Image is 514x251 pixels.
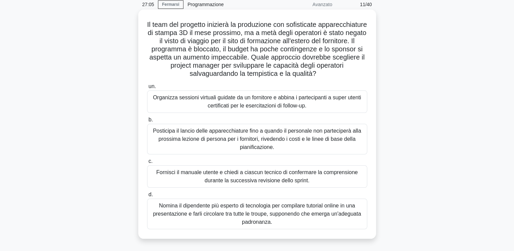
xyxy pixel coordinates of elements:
[158,0,183,9] a: Fermarsi
[147,199,367,229] div: Nomina il dipendente più esperto di tecnologia per compilare tutorial online in una presentazione...
[147,165,367,188] div: Fornisci il manuale utente e chiedi a ciascun tecnico di confermare la comprensione durante la su...
[148,158,153,164] span: c.
[148,117,153,122] span: b.
[148,83,156,89] span: un.
[147,124,367,154] div: Posticipa il lancio delle apparecchiature fino a quando il personale non parteciperà alla prossim...
[148,191,153,197] span: d.
[147,90,367,113] div: Organizza sessioni virtuali guidate da un fornitore e abbina i partecipanti a super utenti certif...
[147,21,367,77] font: Il team del progetto inizierà la produzione con sofisticate apparecchiature di stampa 3D il mese ...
